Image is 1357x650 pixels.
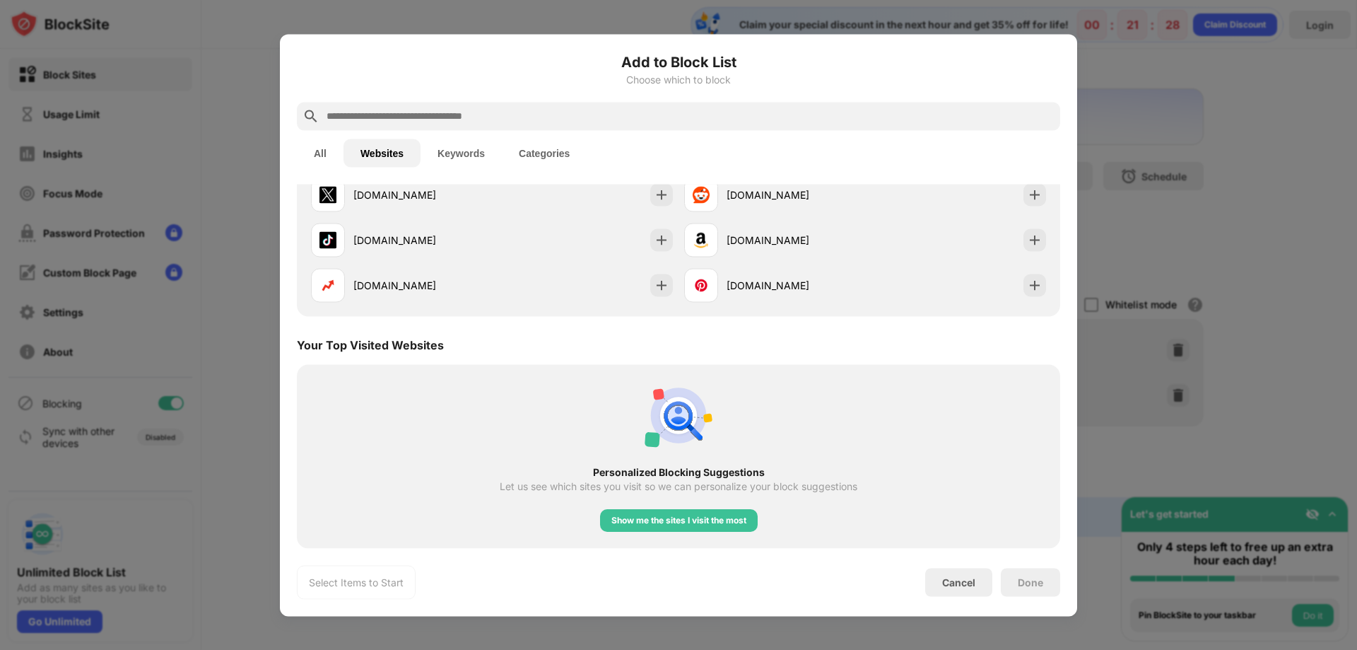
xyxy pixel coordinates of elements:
[353,187,492,202] div: [DOMAIN_NAME]
[421,139,502,167] button: Keywords
[319,277,336,294] img: favicons
[319,231,336,248] img: favicons
[502,139,587,167] button: Categories
[297,74,1060,85] div: Choose which to block
[322,466,1035,477] div: Personalized Blocking Suggestions
[693,277,710,294] img: favicons
[1018,576,1043,588] div: Done
[611,513,746,527] div: Show me the sites I visit the most
[302,108,319,124] img: search.svg
[727,278,865,293] div: [DOMAIN_NAME]
[297,337,444,352] div: Your Top Visited Websites
[727,233,865,248] div: [DOMAIN_NAME]
[727,187,865,202] div: [DOMAIN_NAME]
[500,480,857,492] div: Let us see which sites you visit so we can personalize your block suggestions
[693,231,710,248] img: favicons
[343,139,421,167] button: Websites
[297,139,343,167] button: All
[942,576,975,588] div: Cancel
[353,278,492,293] div: [DOMAIN_NAME]
[297,51,1060,72] h6: Add to Block List
[319,186,336,203] img: favicons
[645,381,712,449] img: personal-suggestions.svg
[693,186,710,203] img: favicons
[309,575,404,589] div: Select Items to Start
[353,233,492,248] div: [DOMAIN_NAME]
